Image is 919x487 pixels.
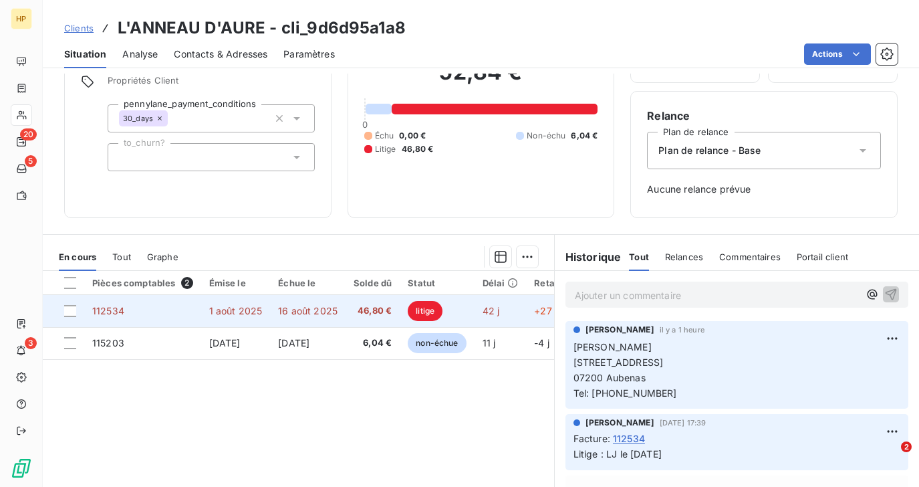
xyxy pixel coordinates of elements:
span: 112534 [613,431,645,446]
span: [STREET_ADDRESS] [573,357,663,368]
span: Litige [375,143,396,155]
input: Ajouter une valeur [168,112,178,124]
span: Contacts & Adresses [174,47,267,61]
span: Tout [112,252,131,262]
span: Commentaires [719,252,781,262]
span: 46,80 € [402,143,434,155]
span: 46,80 € [354,304,392,318]
span: il y a 1 heure [660,326,704,334]
span: 6,04 € [571,130,598,142]
span: 2 [181,277,193,289]
span: Non-échu [527,130,565,142]
span: Aucune relance prévue [647,183,881,196]
span: [DATE] 17:39 [660,419,706,427]
span: [PERSON_NAME] [585,417,654,429]
h3: L'ANNEAU D'AURE - cli_9d6d95a1a8 [118,16,406,40]
span: 6,04 € [354,336,392,350]
span: Litige : LJ le [DATE] [573,448,662,460]
span: [PERSON_NAME] [573,341,652,353]
span: Analyse [122,47,158,61]
span: [DATE] [278,337,309,349]
div: Statut [408,278,466,288]
span: Portail client [797,252,848,262]
span: 5 [25,155,37,167]
span: litige [408,301,442,321]
span: 2 [901,442,912,452]
img: Logo LeanPay [11,458,32,479]
div: Émise le [209,278,263,288]
span: [PERSON_NAME] [585,324,654,336]
span: Relances [665,252,703,262]
span: -4 j [534,337,549,349]
h2: 52,84 € [364,59,598,99]
span: [DATE] [209,337,241,349]
iframe: Intercom live chat [874,442,906,474]
span: 16 août 2025 [278,305,338,316]
span: Tout [629,252,649,262]
span: 11 j [483,337,496,349]
span: En cours [59,252,96,262]
span: 0,00 € [399,130,426,142]
span: Clients [64,23,94,33]
span: Graphe [147,252,178,262]
span: +27 j [534,305,557,316]
button: Actions [804,43,871,65]
span: 30_days [123,114,153,122]
div: Solde dû [354,278,392,288]
span: Facture : [573,431,610,446]
h6: Historique [555,249,622,265]
span: 20 [20,128,37,140]
span: 1 août 2025 [209,305,263,316]
div: Échue le [278,278,338,288]
input: Ajouter une valeur [119,151,130,163]
div: Retard [534,278,577,288]
div: Pièces comptables [92,277,193,289]
a: Clients [64,21,94,35]
span: Propriétés Client [108,75,315,94]
span: Paramètres [283,47,335,61]
span: Situation [64,47,106,61]
span: Plan de relance - Base [658,144,761,157]
span: 3 [25,337,37,349]
span: 112534 [92,305,124,316]
span: non-échue [408,333,466,353]
div: HP [11,8,32,29]
span: Tel: [PHONE_NUMBER] [573,387,677,399]
span: 115203 [92,337,124,349]
span: Échu [375,130,394,142]
span: 42 j [483,305,500,316]
span: 07200 Aubenas [573,372,646,383]
div: Délai [483,278,519,288]
h6: Relance [647,108,881,124]
span: 0 [362,119,368,130]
